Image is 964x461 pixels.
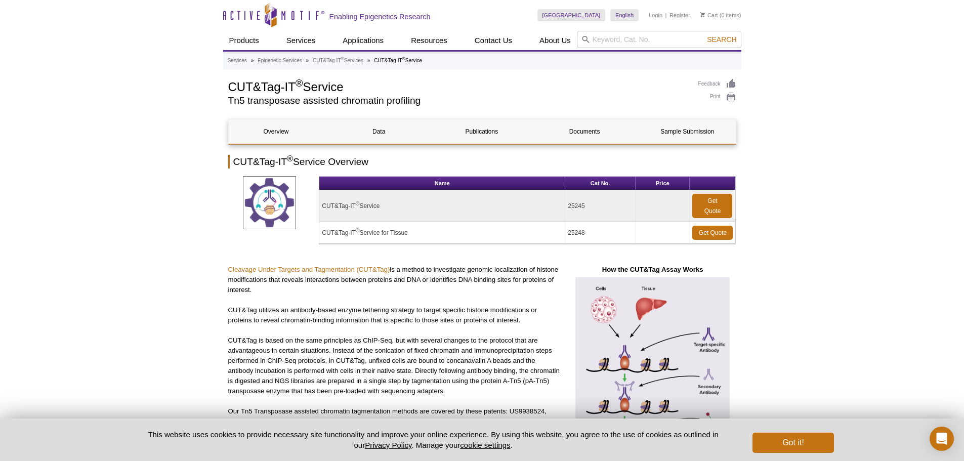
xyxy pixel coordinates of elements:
[707,35,736,44] span: Search
[367,58,370,63] li: »
[229,119,324,144] a: Overview
[296,77,303,89] sup: ®
[704,35,739,44] button: Search
[356,201,359,206] sup: ®
[228,56,247,65] a: Services
[930,427,954,451] div: Open Intercom Messenger
[405,31,453,50] a: Resources
[665,9,667,21] li: |
[610,9,639,21] a: English
[280,31,322,50] a: Services
[752,433,833,453] button: Got it!
[287,154,293,163] sup: ®
[565,177,636,190] th: Cat No.
[329,12,431,21] h2: Enabling Epigenetics Research
[649,12,662,19] a: Login
[636,177,690,190] th: Price
[223,31,265,50] a: Products
[698,92,736,103] a: Print
[228,305,562,325] p: CUT&Tag utilizes an antibody-based enzyme tethering strategy to target specific histone modificat...
[402,56,405,61] sup: ®
[537,9,606,21] a: [GEOGRAPHIC_DATA]
[228,155,736,169] h2: CUT&Tag-IT Service Overview
[258,56,302,65] a: Epigenetic Services
[228,96,688,105] h2: Tn5 transposase assisted chromatin profiling
[700,12,705,17] img: Your Cart
[228,266,390,273] a: Cleavage Under Targets and Tagmentation (CUT&Tag)
[228,336,562,396] p: CUT&Tag is based on the same principles as ChIP-Seq, but with several changes to the protocol tha...
[131,429,736,450] p: This website uses cookies to provide necessary site functionality and improve your online experie...
[319,177,565,190] th: Name
[700,12,718,19] a: Cart
[228,78,688,94] h1: CUT&Tag-IT Service
[337,31,390,50] a: Applications
[434,119,529,144] a: Publications
[356,228,359,233] sup: ®
[243,176,296,229] img: CUT&Tag Service
[365,441,411,449] a: Privacy Policy
[565,190,636,222] td: 25245
[700,9,741,21] li: (0 items)
[692,194,732,218] a: Get Quote
[251,58,254,63] li: »
[640,119,735,144] a: Sample Submission
[460,441,510,449] button: cookie settings
[577,31,741,48] input: Keyword, Cat. No.
[533,31,577,50] a: About Us
[319,190,565,222] td: CUT&Tag-IT Service
[331,119,427,144] a: Data
[469,31,518,50] a: Contact Us
[565,222,636,244] td: 25248
[669,12,690,19] a: Register
[374,58,422,63] li: CUT&Tag-IT Service
[341,56,344,61] sup: ®
[228,406,562,427] p: Our Tn5 Transposase assisted chromatin tagmentation methods are covered by these patents: US99385...
[228,265,562,295] p: is a method to investigate genomic localization of histone modifications that reveals interaction...
[602,266,703,273] strong: How the CUT&Tag Assay Works
[692,226,733,240] a: Get Quote
[306,58,309,63] li: »
[313,56,363,65] a: CUT&Tag-IT®Services
[537,119,632,144] a: Documents
[698,78,736,90] a: Feedback
[319,222,565,244] td: CUT&Tag-IT Service for Tissue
